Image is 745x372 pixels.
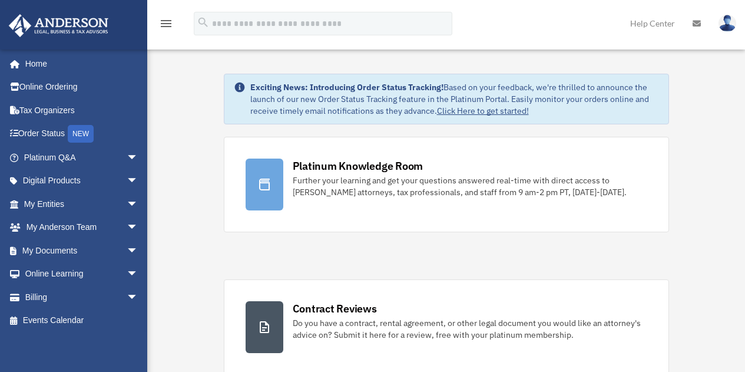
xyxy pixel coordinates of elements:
a: Order StatusNEW [8,122,156,146]
span: arrow_drop_down [127,285,150,310]
a: My Entitiesarrow_drop_down [8,192,156,216]
div: Contract Reviews [293,301,377,316]
div: Further your learning and get your questions answered real-time with direct access to [PERSON_NAM... [293,175,647,198]
a: Online Ordering [8,75,156,99]
span: arrow_drop_down [127,239,150,263]
span: arrow_drop_down [127,169,150,193]
i: search [197,16,210,29]
a: menu [159,21,173,31]
div: NEW [68,125,94,143]
a: Click Here to get started! [437,106,529,116]
a: Events Calendar [8,309,156,333]
span: arrow_drop_down [127,216,150,240]
div: Platinum Knowledge Room [293,159,423,173]
i: menu [159,17,173,31]
span: arrow_drop_down [127,192,150,216]
img: Anderson Advisors Platinum Portal [5,14,112,37]
a: My Anderson Teamarrow_drop_down [8,216,156,239]
img: User Pic [718,15,736,32]
a: Home [8,52,150,75]
span: arrow_drop_down [127,262,150,287]
strong: Exciting News: Introducing Order Status Tracking! [250,82,443,93]
a: Platinum Q&Aarrow_drop_down [8,146,156,169]
div: Based on your feedback, we're thrilled to announce the launch of our new Order Status Tracking fe... [250,81,659,117]
a: Tax Organizers [8,98,156,122]
a: Billingarrow_drop_down [8,285,156,309]
div: Do you have a contract, rental agreement, or other legal document you would like an attorney's ad... [293,317,647,341]
a: My Documentsarrow_drop_down [8,239,156,262]
a: Online Learningarrow_drop_down [8,262,156,286]
a: Digital Productsarrow_drop_down [8,169,156,193]
span: arrow_drop_down [127,146,150,170]
a: Platinum Knowledge Room Further your learning and get your questions answered real-time with dire... [224,137,669,232]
